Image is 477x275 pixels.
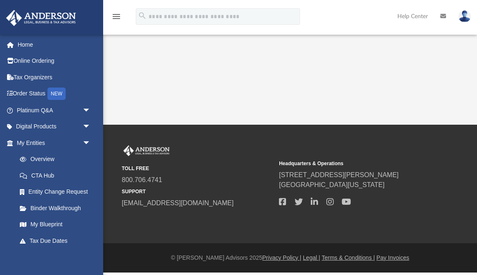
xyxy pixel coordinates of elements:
a: Tax Organizers [6,69,103,85]
a: Pay Invoices [376,254,409,261]
a: Privacy Policy | [262,254,302,261]
img: Anderson Advisors Platinum Portal [4,10,78,26]
a: [EMAIL_ADDRESS][DOMAIN_NAME] [122,199,234,206]
img: Anderson Advisors Platinum Portal [122,145,171,156]
div: © [PERSON_NAME] Advisors 2025 [103,254,477,262]
span: arrow_drop_down [83,135,99,152]
a: Home [6,36,103,53]
a: Order StatusNEW [6,85,103,102]
i: menu [111,12,121,21]
small: SUPPORT [122,188,273,195]
span: arrow_drop_down [83,119,99,135]
a: 800.706.4741 [122,176,162,183]
small: Headquarters & Operations [279,160,430,167]
span: arrow_drop_down [83,102,99,119]
a: Legal | [303,254,320,261]
a: CTA Hub [12,167,103,184]
a: Tax Due Dates [12,232,103,249]
small: TOLL FREE [122,165,273,172]
a: [GEOGRAPHIC_DATA][US_STATE] [279,181,385,188]
a: Terms & Conditions | [322,254,375,261]
a: menu [111,16,121,21]
a: Platinum Q&Aarrow_drop_down [6,102,103,119]
a: My Blueprint [12,216,99,233]
i: search [138,11,147,20]
a: Digital Productsarrow_drop_down [6,119,103,135]
img: User Pic [458,10,471,22]
a: Entity Change Request [12,184,103,200]
a: Online Ordering [6,53,103,69]
a: Binder Walkthrough [12,200,103,216]
a: My Entitiesarrow_drop_down [6,135,103,151]
div: NEW [47,88,66,100]
a: Overview [12,151,103,168]
a: [STREET_ADDRESS][PERSON_NAME] [279,171,399,178]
